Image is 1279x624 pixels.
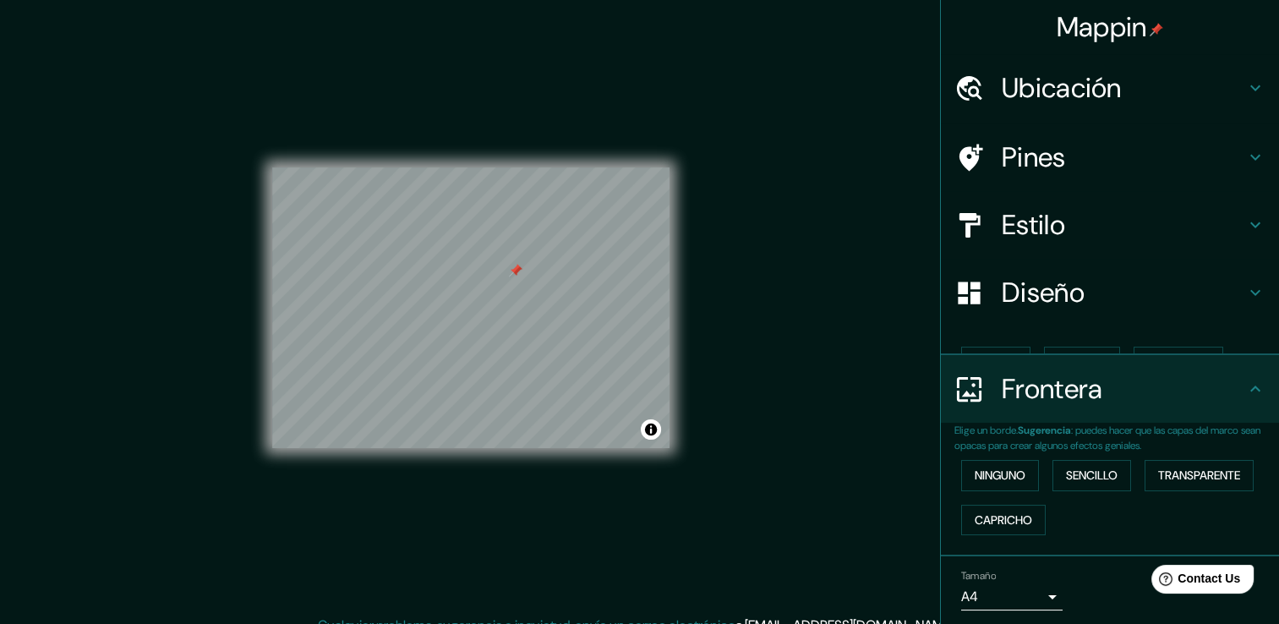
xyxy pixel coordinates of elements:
[1002,276,1245,309] h4: Diseño
[1057,9,1147,45] font: Mappin
[975,510,1032,531] font: Capricho
[961,460,1039,491] button: Ninguno
[1134,347,1223,378] button: Cuadrado
[941,54,1279,122] div: Ubicación
[1150,23,1163,36] img: pin-icon.png
[941,355,1279,423] div: Frontera
[1129,558,1260,605] iframe: Help widget launcher
[272,167,670,448] canvas: Mapa
[975,352,1017,373] font: Paisaje
[1002,208,1245,242] h4: Estilo
[961,347,1030,378] button: Paisaje
[941,259,1279,326] div: Diseño
[1147,352,1210,373] font: Cuadrado
[941,191,1279,259] div: Estilo
[1052,460,1131,491] button: Sencillo
[1018,424,1071,437] b: Sugerencia
[954,423,1279,453] p: Elige un borde. : puedes hacer que las capas del marco sean opacas para crear algunos efectos gen...
[961,505,1046,536] button: Capricho
[1145,460,1254,491] button: Transparente
[1044,347,1120,378] button: Retrato
[1158,465,1240,486] font: Transparente
[1002,140,1245,174] h4: Pines
[1066,465,1118,486] font: Sencillo
[961,583,1063,610] div: A4
[961,569,996,583] label: Tamaño
[1002,372,1245,406] h4: Frontera
[975,465,1025,486] font: Ninguno
[1002,71,1245,105] h4: Ubicación
[641,419,661,440] button: Alternar atribución
[1058,352,1107,373] font: Retrato
[941,123,1279,191] div: Pines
